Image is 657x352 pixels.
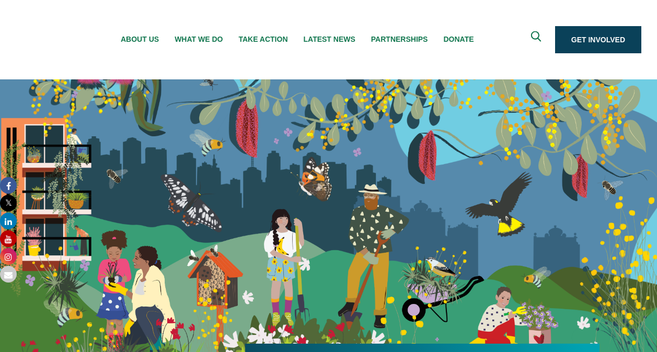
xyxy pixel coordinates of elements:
a: Get Involved [555,26,641,53]
span: Expand search box [531,31,544,49]
span: Take Action [238,35,287,43]
span: About Us [121,35,159,43]
span: What We Do [175,35,223,43]
button: Expand search box Close search box [525,27,550,52]
span: Latest News [304,35,355,43]
li: Take Action [230,9,295,71]
li: About Us [113,9,167,71]
span: Donate [443,35,474,43]
span: Partnerships [371,35,428,43]
li: What We Do [167,9,230,71]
